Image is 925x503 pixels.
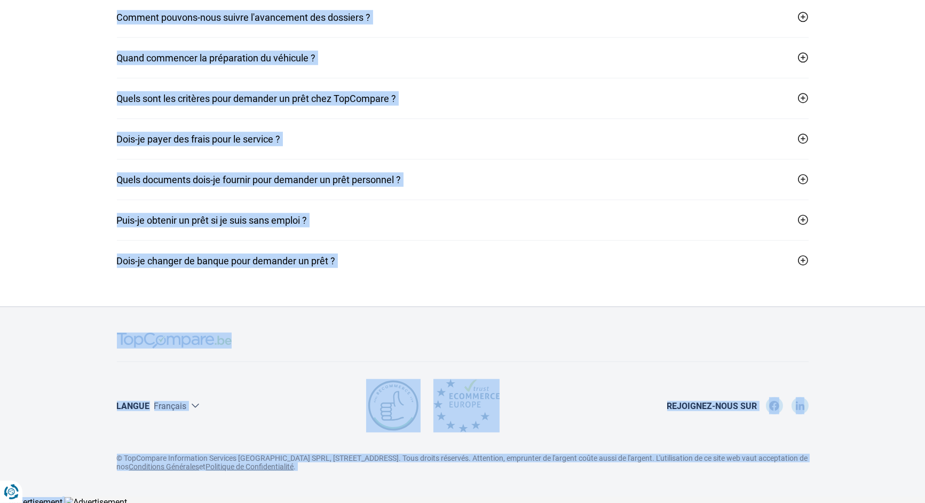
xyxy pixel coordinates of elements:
a: Politique de Confidentialité [206,462,294,471]
div: © TopCompare Information Services [GEOGRAPHIC_DATA] SPRL, [STREET_ADDRESS]. Tous droits réservés.... [117,454,809,471]
div: Rejoignez-nous sur [667,401,757,411]
a: TopCompare.be Facebook [766,397,783,414]
img: Be commerce TopCompare [366,379,421,433]
img: TopCompare.be [117,333,232,349]
img: TopCompare.be LinkedIn [796,397,804,414]
button: Dois-je changer de banque pour demander un prêt ? [117,241,809,281]
button: Dois-je payer des frais pour le service ? [117,119,809,159]
img: TopCompare.be Facebook [769,397,779,414]
a: Conditions Générales [129,462,200,471]
button: Puis-je obtenir un prêt si je suis sans emploi ? [117,200,809,240]
button: Quels documents dois-je fournir pour demander un prêt personnel ? [117,160,809,200]
label: LANGUE [117,401,150,411]
img: Ecommerce Europe TopCompare [433,379,499,433]
button: Quand commencer la préparation du véhicule ? [117,38,809,78]
a: TopCompare.be LinkedIn [792,397,809,414]
button: Quels sont les critères pour demander un prêt chez TopCompare ? [117,78,809,119]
